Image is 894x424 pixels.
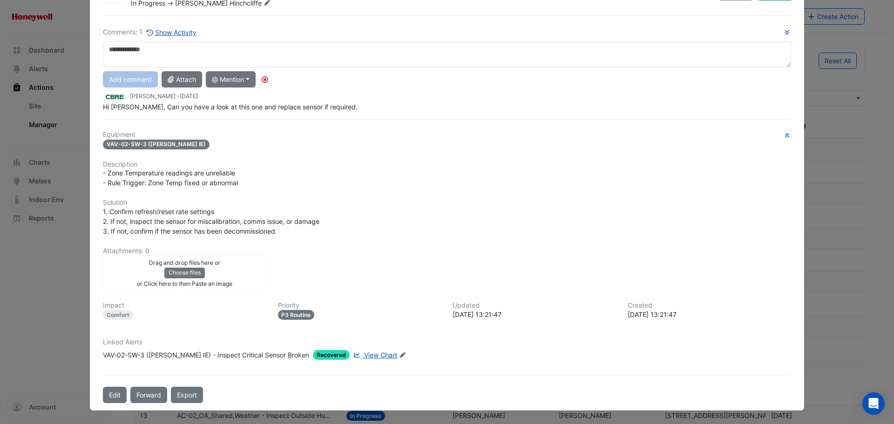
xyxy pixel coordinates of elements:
h6: Description [103,161,791,168]
button: Choose files [164,268,205,278]
div: VAV-02-SW-3 ([PERSON_NAME] IE) - Inspect Critical Sensor Broken [103,350,309,360]
h6: Attachments: 0 [103,247,791,255]
span: VAV-02-SW-3 ([PERSON_NAME] IE) [103,140,210,149]
div: [DATE] 13:21:47 [453,310,616,319]
span: View Chart [364,351,397,359]
div: Open Intercom Messenger [862,392,885,415]
span: 2025-09-30 13:21:47 [180,93,198,100]
div: Comments: 1 [103,27,197,38]
h6: Equipment [103,131,791,139]
span: 1. Confirm refresh/reset rate settings 2. If not, inspect the sensor for miscalibration, comms is... [103,208,319,235]
span: Recovered [313,350,350,360]
a: Export [171,387,203,403]
h6: Solution [103,199,791,207]
div: [DATE] 13:21:47 [628,310,792,319]
h6: Updated [453,302,616,310]
h6: Linked Alerts [103,338,791,346]
div: Comfort [103,310,133,320]
small: [PERSON_NAME] - [130,92,198,101]
button: Show Activity [146,27,197,38]
img: CBRE Charter Hall QLD [103,92,126,102]
button: Attach [162,71,202,87]
span: Hi [PERSON_NAME], Can you have a look at this one and replace sensor if required. [103,103,358,111]
button: Edit [103,387,127,403]
small: or Click here to then Paste an image [137,280,232,287]
fa-icon: Edit Linked Alerts [399,352,406,359]
h6: Created [628,302,792,310]
button: Forward [130,387,167,403]
div: Tooltip anchor [261,75,269,84]
small: Drag and drop files here or [149,259,220,266]
a: View Chart [352,350,397,360]
h6: Impact [103,302,267,310]
div: P3 Routine [278,310,315,320]
span: - Zone Temperature readings are unreliable - Rule Trigger: Zone Temp fixed or abnormal [103,169,238,187]
button: @ Mention [206,71,256,87]
h6: Priority [278,302,442,310]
